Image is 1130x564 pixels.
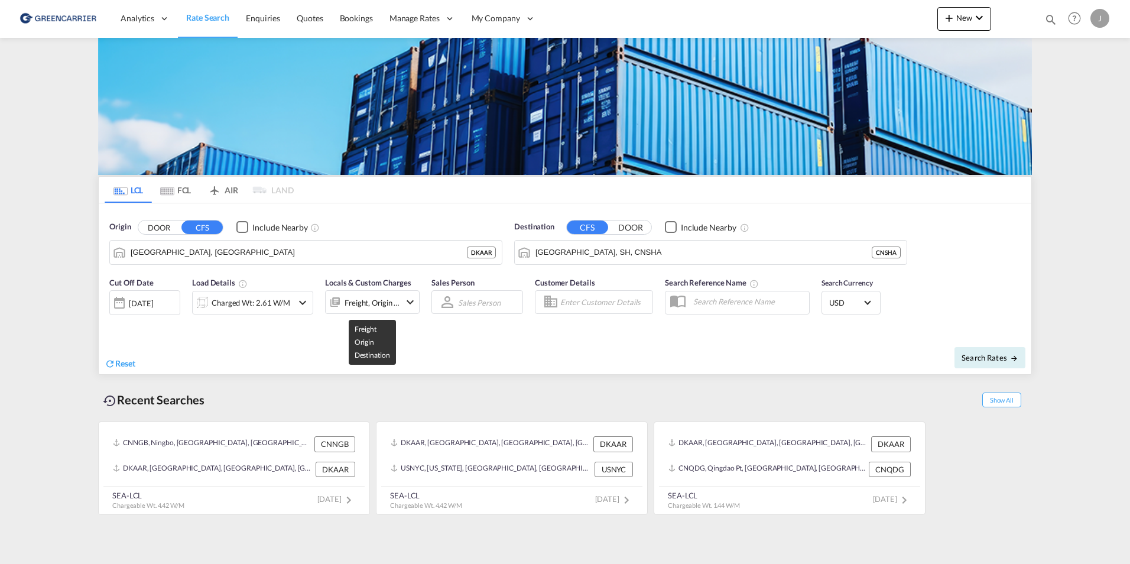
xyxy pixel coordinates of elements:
[962,353,1018,362] span: Search Rates
[828,294,874,311] md-select: Select Currency: $ USDUnited States Dollar
[390,501,462,509] span: Chargeable Wt. 4.42 W/M
[98,38,1032,175] img: GreenCarrierFCL_LCL.png
[567,221,608,234] button: CFS
[192,291,313,315] div: Charged Wt: 2.61 W/Micon-chevron-down
[665,278,759,287] span: Search Reference Name
[121,12,154,24] span: Analytics
[897,493,911,507] md-icon: icon-chevron-right
[595,494,634,504] span: [DATE]
[593,436,633,452] div: DKAAR
[472,12,520,24] span: My Company
[687,293,809,310] input: Search Reference Name
[954,347,1025,368] button: Search Ratesicon-arrow-right
[115,358,135,368] span: Reset
[252,222,308,234] div: Include Nearby
[431,278,475,287] span: Sales Person
[105,358,115,369] md-icon: icon-refresh
[535,278,595,287] span: Customer Details
[1090,9,1109,28] div: J
[109,314,118,330] md-datepicker: Select
[342,493,356,507] md-icon: icon-chevron-right
[829,297,862,308] span: USD
[391,436,590,452] div: DKAAR, Aarhus, Denmark, Northern Europe, Europe
[457,294,502,311] md-select: Sales Person
[314,436,355,452] div: CNNGB
[668,462,866,477] div: CNQDG, Qingdao Pt, SD, China, Greater China & Far East Asia, Asia Pacific
[1064,8,1090,30] div: Help
[610,221,651,234] button: DOOR
[152,177,199,203] md-tab-item: FCL
[595,462,633,477] div: USNYC
[668,436,868,452] div: DKAAR, Aarhus, Denmark, Northern Europe, Europe
[112,490,184,501] div: SEA-LCL
[238,279,248,289] md-icon: Chargeable Weight
[112,501,184,509] span: Chargeable Wt. 4.42 W/M
[181,221,223,234] button: CFS
[105,177,152,203] md-tab-item: LCL
[345,294,400,311] div: Freight Origin Destination
[105,358,135,371] div: icon-refreshReset
[654,422,926,515] recent-search-card: DKAAR, [GEOGRAPHIC_DATA], [GEOGRAPHIC_DATA], [GEOGRAPHIC_DATA], [GEOGRAPHIC_DATA] DKAARCNQDG, Qin...
[236,221,308,234] md-checkbox: Checkbox No Ink
[467,247,496,258] div: DKAAR
[325,278,411,287] span: Locals & Custom Charges
[942,11,956,25] md-icon: icon-plus 400-fg
[515,241,907,264] md-input-container: Shanghai, SH, CNSHA
[129,298,153,309] div: [DATE]
[514,221,554,233] span: Destination
[355,325,390,359] span: Freight Origin Destination
[103,394,117,408] md-icon: icon-backup-restore
[310,223,320,232] md-icon: Unchecked: Ignores neighbouring ports when fetching rates.Checked : Includes neighbouring ports w...
[389,12,440,24] span: Manage Rates
[560,293,649,311] input: Enter Customer Details
[390,490,462,501] div: SEA-LCL
[246,13,280,23] span: Enquiries
[212,294,290,311] div: Charged Wt: 2.61 W/M
[873,494,911,504] span: [DATE]
[376,422,648,515] recent-search-card: DKAAR, [GEOGRAPHIC_DATA], [GEOGRAPHIC_DATA], [GEOGRAPHIC_DATA], [GEOGRAPHIC_DATA] DKAARUSNYC, [US...
[109,290,180,315] div: [DATE]
[113,436,311,452] div: CNNGB, Ningbo, ZJ, China, Greater China & Far East Asia, Asia Pacific
[131,244,467,261] input: Search by Port
[681,222,736,234] div: Include Nearby
[391,462,592,477] div: USNYC, New York, NY, United States, North America, Americas
[535,244,872,261] input: Search by Port
[296,296,310,310] md-icon: icon-chevron-down
[821,278,873,287] span: Search Currency
[105,177,294,203] md-pagination-wrapper: Use the left and right arrow keys to navigate between tabs
[942,13,986,22] span: New
[186,12,229,22] span: Rate Search
[316,462,355,477] div: DKAAR
[340,13,373,23] span: Bookings
[1044,13,1057,31] div: icon-magnify
[207,183,222,192] md-icon: icon-airplane
[199,177,246,203] md-tab-item: AIR
[403,295,417,309] md-icon: icon-chevron-down
[138,221,180,234] button: DOOR
[98,387,209,413] div: Recent Searches
[317,494,356,504] span: [DATE]
[872,247,901,258] div: CNSHA
[619,493,634,507] md-icon: icon-chevron-right
[937,7,991,31] button: icon-plus 400-fgNewicon-chevron-down
[98,422,370,515] recent-search-card: CNNGB, Ningbo, [GEOGRAPHIC_DATA], [GEOGRAPHIC_DATA], [GEOGRAPHIC_DATA] & [GEOGRAPHIC_DATA], [GEOG...
[668,490,740,501] div: SEA-LCL
[325,290,420,314] div: Freight Origin Destinationicon-chevron-down
[1010,354,1018,362] md-icon: icon-arrow-right
[740,223,749,232] md-icon: Unchecked: Ignores neighbouring ports when fetching rates.Checked : Includes neighbouring ports w...
[297,13,323,23] span: Quotes
[192,278,248,287] span: Load Details
[972,11,986,25] md-icon: icon-chevron-down
[1044,13,1057,26] md-icon: icon-magnify
[110,241,502,264] md-input-container: Aarhus, DKAAR
[749,279,759,289] md-icon: Your search will be saved by the below given name
[665,221,736,234] md-checkbox: Checkbox No Ink
[1064,8,1084,28] span: Help
[668,501,740,509] span: Chargeable Wt. 1.44 W/M
[869,462,911,477] div: CNQDG
[109,221,131,233] span: Origin
[113,462,313,477] div: DKAAR, Aarhus, Denmark, Northern Europe, Europe
[982,393,1021,407] span: Show All
[99,203,1031,374] div: Origin DOOR CFS Checkbox No InkUnchecked: Ignores neighbouring ports when fetching rates.Checked ...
